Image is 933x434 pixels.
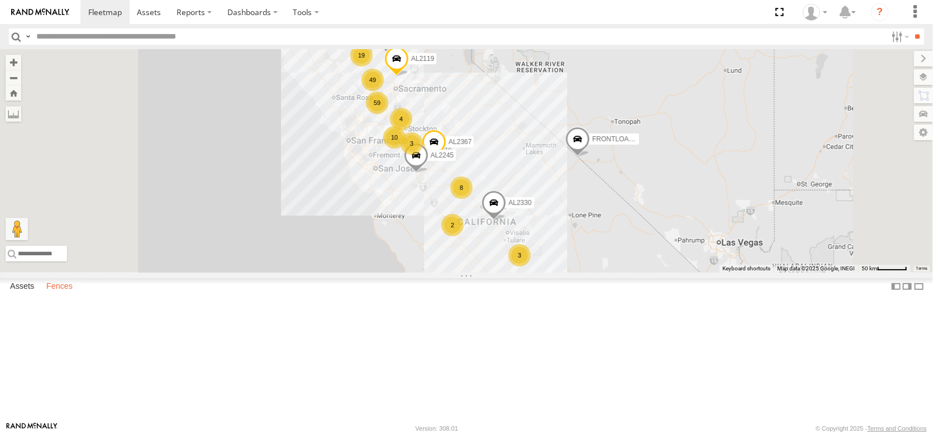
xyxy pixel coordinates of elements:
[799,4,831,21] div: Dennis Braga
[777,265,855,271] span: Map data ©2025 Google, INEGI
[450,177,473,199] div: 8
[6,70,21,85] button: Zoom out
[858,265,911,273] button: Map Scale: 50 km per 50 pixels
[350,44,373,66] div: 19
[722,265,770,273] button: Keyboard shortcuts
[913,278,925,294] label: Hide Summary Table
[868,425,927,432] a: Terms and Conditions
[449,139,472,146] span: AL2367
[871,3,889,21] i: ?
[887,28,911,45] label: Search Filter Options
[401,132,423,155] div: 3
[390,108,412,130] div: 4
[11,8,69,16] img: rand-logo.svg
[816,425,927,432] div: © Copyright 2025 -
[902,278,913,294] label: Dock Summary Table to the Right
[592,135,669,143] span: FRONTLOADER JD344H
[6,423,58,434] a: Visit our Website
[6,218,28,240] button: Drag Pegman onto the map to open Street View
[4,279,40,294] label: Assets
[411,55,434,63] span: AL2119
[416,425,458,432] div: Version: 308.01
[916,266,928,271] a: Terms (opens in new tab)
[891,278,902,294] label: Dock Summary Table to the Left
[6,55,21,70] button: Zoom in
[383,126,406,149] div: 10
[41,279,78,294] label: Fences
[508,199,531,207] span: AL2330
[431,152,454,160] span: AL2245
[23,28,32,45] label: Search Query
[508,244,531,266] div: 3
[861,265,877,271] span: 50 km
[366,92,388,114] div: 59
[6,106,21,122] label: Measure
[361,69,384,91] div: 49
[441,214,464,236] div: 2
[914,125,933,140] label: Map Settings
[6,85,21,101] button: Zoom Home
